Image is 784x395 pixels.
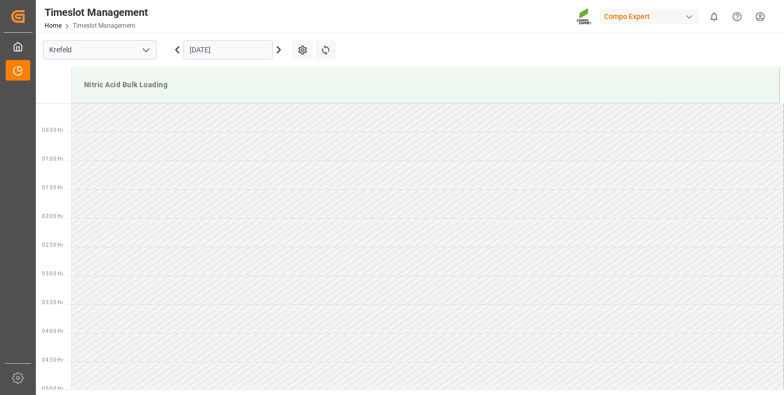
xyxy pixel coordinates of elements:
[42,242,63,248] span: 02:30 Hr
[42,127,63,133] span: 00:30 Hr
[600,9,698,24] div: Compo Expert
[42,213,63,219] span: 02:00 Hr
[43,40,157,60] input: Type to search/select
[80,75,771,94] div: Nitric Acid Bulk Loading
[42,156,63,162] span: 01:00 Hr
[183,40,273,60] input: DD.MM.YYYY
[42,328,63,334] span: 04:00 Hr
[45,5,148,20] div: Timeslot Management
[42,185,63,190] span: 01:30 Hr
[703,5,726,28] button: show 0 new notifications
[42,357,63,363] span: 04:30 Hr
[45,22,61,29] a: Home
[726,5,749,28] button: Help Center
[42,300,63,305] span: 03:30 Hr
[600,7,703,26] button: Compo Expert
[576,8,593,26] img: Screenshot%202023-09-29%20at%2010.02.21.png_1712312052.png
[138,42,153,58] button: open menu
[42,271,63,276] span: 03:00 Hr
[42,386,63,391] span: 05:00 Hr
